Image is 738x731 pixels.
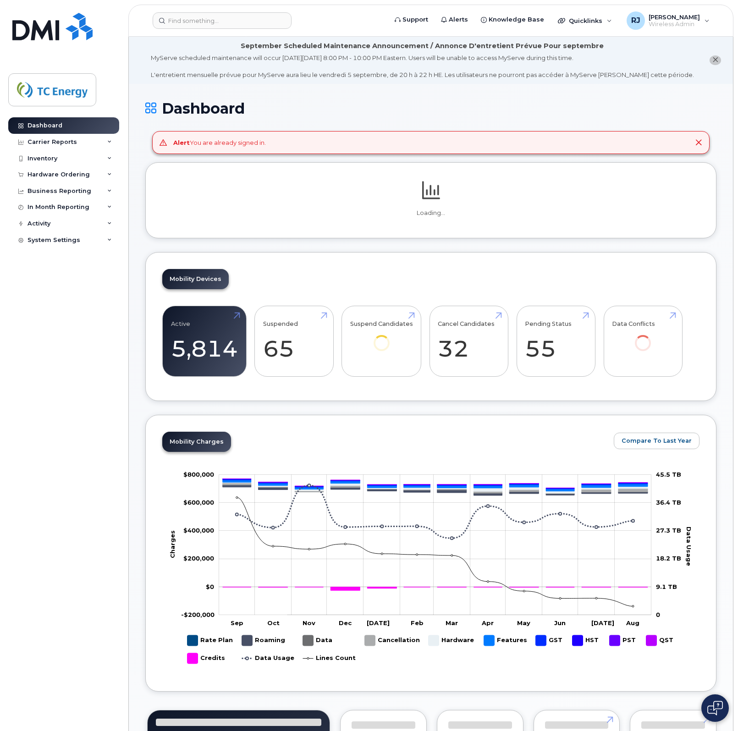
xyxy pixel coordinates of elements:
g: Features [484,632,527,649]
span: Compare To Last Year [622,436,692,445]
tspan: 18.2 TB [656,555,681,562]
g: Rate Plan [187,632,233,649]
g: $0 [183,555,214,562]
tspan: May [518,619,531,627]
g: Roaming [242,632,286,649]
a: Mobility Charges [162,432,231,452]
g: GST [223,479,648,489]
g: Data Usage [242,649,294,667]
a: Data Conflicts [612,311,674,364]
g: $0 [183,527,214,534]
tspan: [DATE] [591,619,614,627]
a: Suspended 65 [263,311,325,372]
g: HST [573,632,600,649]
g: QST [223,479,648,488]
div: MyServe scheduled maintenance will occur [DATE][DATE] 8:00 PM - 10:00 PM Eastern. Users will be u... [151,54,694,79]
tspan: Data Usage [686,527,693,566]
g: Legend [187,632,674,667]
a: Cancel Candidates 32 [438,311,500,372]
strong: Alert [173,139,190,146]
tspan: 45.5 TB [656,471,681,478]
tspan: $200,000 [183,555,214,562]
g: Cancellation [365,632,420,649]
tspan: 9.1 TB [656,583,677,590]
tspan: $800,000 [183,471,214,478]
tspan: Mar [446,619,458,627]
button: Compare To Last Year [614,433,699,449]
a: Active 5,814 [171,311,238,372]
tspan: 27.3 TB [656,527,681,534]
tspan: $600,000 [183,499,214,506]
tspan: $0 [206,583,214,590]
button: close notification [710,55,721,65]
g: Data [303,632,333,649]
p: Loading... [162,209,699,217]
tspan: Charges [169,530,176,558]
tspan: $400,000 [183,527,214,534]
tspan: Oct [267,619,280,627]
g: QST [646,632,674,649]
g: Hardware [223,483,648,494]
h1: Dashboard [145,100,716,116]
g: Features [223,480,648,491]
tspan: Nov [303,619,316,627]
a: Suspend Candidates [350,311,413,364]
tspan: [DATE] [367,619,390,627]
g: Hardware [429,632,475,649]
g: $0 [183,471,214,478]
div: September Scheduled Maintenance Announcement / Annonce D'entretient Prévue Pour septembre [241,41,604,51]
tspan: Jun [554,619,566,627]
tspan: 36.4 TB [656,499,681,506]
tspan: Sep [231,619,244,627]
tspan: Feb [411,619,424,627]
g: Credits [187,649,226,667]
a: Mobility Devices [162,269,229,289]
g: $0 [181,611,215,618]
tspan: Dec [339,619,352,627]
img: Open chat [707,701,723,715]
tspan: Aug [626,619,639,627]
g: GST [536,632,563,649]
g: Lines Count [303,649,356,667]
tspan: 0 [656,611,660,618]
tspan: Apr [481,619,494,627]
g: $0 [183,499,214,506]
a: Pending Status 55 [525,311,587,372]
div: You are already signed in. [173,138,266,147]
g: PST [610,632,637,649]
tspan: -$200,000 [181,611,215,618]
